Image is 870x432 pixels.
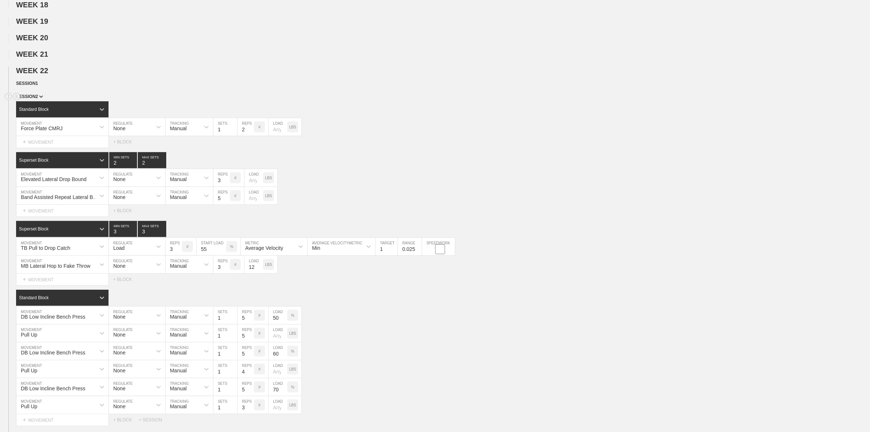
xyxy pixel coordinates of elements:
input: Any [269,396,287,414]
div: MOVEMENT [16,136,109,148]
div: Manual [170,314,187,320]
p: LBS [265,194,272,198]
span: + [23,139,26,145]
div: Min [312,245,320,251]
p: % [230,245,233,249]
input: Any [269,324,287,342]
p: # [258,313,261,318]
div: + BLOCK [113,277,139,282]
p: LBS [289,403,296,407]
span: + [23,417,26,423]
div: None [113,368,125,373]
p: # [258,385,261,389]
p: # [258,367,261,371]
div: Manual [170,403,187,409]
iframe: Chat Widget [833,397,870,432]
p: LBS [265,176,272,180]
input: None [138,221,166,237]
div: Pull Up [21,332,37,338]
input: Any [244,187,263,204]
div: DB Low Incline Bench Press [21,386,86,391]
p: % [291,349,295,353]
div: None [113,125,125,131]
div: MOVEMENT [16,414,109,426]
p: % [291,313,295,318]
p: # [258,349,261,353]
div: + BLOCK [113,208,139,213]
span: + [23,276,26,282]
div: Manual [170,332,187,338]
span: WEEK 18 [16,1,48,9]
input: Any [244,256,263,273]
div: Manual [170,176,187,182]
p: # [234,176,236,180]
div: Manual [170,263,187,269]
span: SESSION 2 [16,94,43,99]
div: None [113,263,125,269]
span: WEEK 20 [16,34,48,42]
p: % [291,385,295,389]
div: None [113,350,125,356]
input: Any [269,360,287,378]
div: MB Lateral Hop to Fake Throw [21,263,90,269]
p: # [258,331,261,335]
div: Manual [170,125,187,131]
p: # [234,263,236,267]
div: Manual [170,194,187,200]
p: # [234,194,236,198]
input: Any [244,169,263,187]
span: + [23,207,26,214]
div: Standard Block [19,295,49,300]
p: LBS [289,125,296,129]
div: DB Low Incline Bench Press [21,350,86,356]
div: None [113,403,125,409]
input: Any [269,378,287,396]
input: None [138,152,166,168]
input: Any [269,118,287,136]
div: DB Low Incline Bench Press [21,314,86,320]
div: Pull Up [21,368,37,373]
div: Force Plate CMRJ [21,125,62,131]
p: LBS [265,263,272,267]
div: Load [113,245,125,251]
p: # [258,125,261,129]
p: LBS [289,367,296,371]
p: LBS [289,331,296,335]
input: Any [269,307,287,324]
div: Average Velocity [245,245,283,251]
span: WEEK 19 [16,17,48,25]
div: Superset Block [19,158,49,163]
div: + BLOCK [113,417,139,422]
div: TB Pull to Drop Catch [21,245,70,251]
input: Any [197,238,226,255]
div: MOVEMENT [16,205,109,217]
div: None [113,176,125,182]
div: MOVEMENT [16,274,109,286]
div: + SESSION [139,417,168,422]
div: Superset Block [19,226,49,232]
span: SESSION 1 [16,81,38,86]
input: Any [269,342,287,360]
img: carrot_down.png [39,95,43,98]
div: Band Assisted Repeat Lateral Bound [21,194,100,200]
div: Pull Up [21,403,37,409]
div: Standard Block [19,107,49,112]
div: + BLOCK [113,139,139,144]
span: WEEK 21 [16,50,48,58]
div: None [113,386,125,391]
p: # [258,403,261,407]
span: WEEK 22 [16,67,48,75]
div: Manual [170,368,187,373]
div: Elevated Lateral Drop Bound [21,176,87,182]
div: Manual [170,350,187,356]
p: # [186,245,189,249]
div: None [113,332,125,338]
div: None [113,314,125,320]
div: Manual [170,386,187,391]
div: None [113,194,125,200]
